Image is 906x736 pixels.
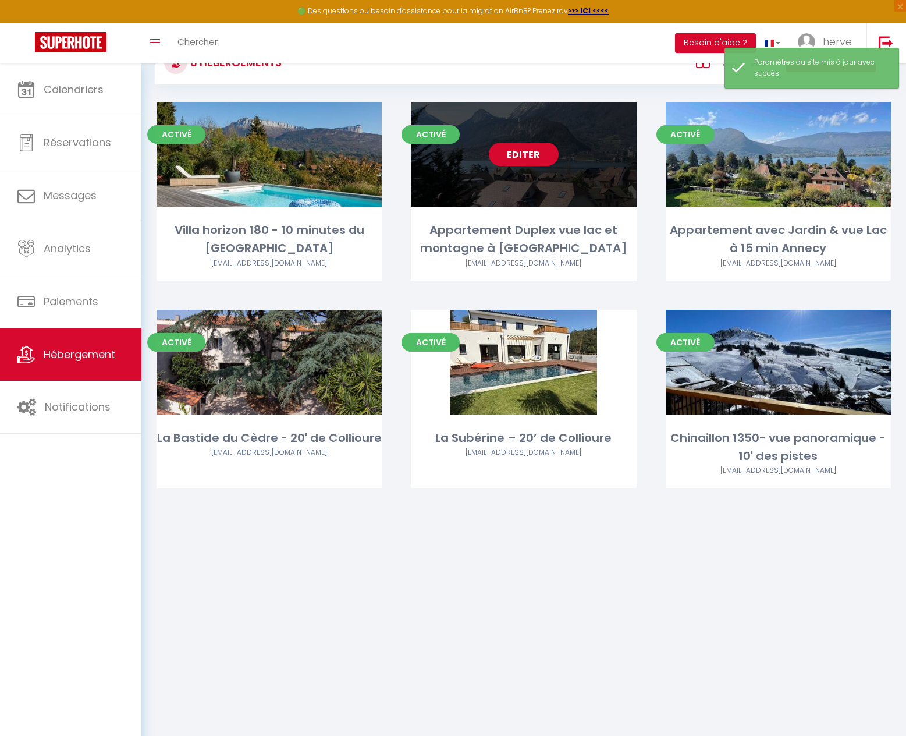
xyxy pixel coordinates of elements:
[696,51,710,70] a: Vue en Box
[411,429,636,447] div: La Subérine – 20’ de Collioure
[656,333,715,352] span: Activé
[879,36,893,50] img: logout
[666,221,891,258] div: Appartement avec Jardin & vue Lac à 15 min Annecy
[157,221,382,258] div: Villa horizon 180 - 10 minutes du [GEOGRAPHIC_DATA]
[666,258,891,269] div: Airbnb
[489,143,559,166] a: Editer
[45,399,111,414] span: Notifications
[44,241,91,256] span: Analytics
[147,125,205,144] span: Activé
[402,333,460,352] span: Activé
[568,6,609,16] a: >>> ICI <<<<
[411,221,636,258] div: Appartement Duplex vue lac et montagne à [GEOGRAPHIC_DATA]
[754,57,887,79] div: Paramètres du site mis à jour avec succès
[675,33,756,53] button: Besoin d'aide ?
[157,447,382,458] div: Airbnb
[35,32,106,52] img: Super Booking
[666,429,891,466] div: Chinaillon 1350- vue panoramique - 10' des pistes
[44,82,104,97] span: Calendriers
[666,465,891,476] div: Airbnb
[823,34,852,49] span: herve
[789,23,866,63] a: ... herve
[656,125,715,144] span: Activé
[723,51,737,70] a: Vue en Liste
[44,347,115,362] span: Hébergement
[44,135,111,150] span: Réservations
[411,447,636,458] div: Airbnb
[402,125,460,144] span: Activé
[157,258,382,269] div: Airbnb
[44,294,98,309] span: Paiements
[169,23,226,63] a: Chercher
[798,33,815,51] img: ...
[157,429,382,447] div: La Bastide du Cèdre - 20' de Collioure
[44,188,97,203] span: Messages
[411,258,636,269] div: Airbnb
[147,333,205,352] span: Activé
[177,36,218,48] span: Chercher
